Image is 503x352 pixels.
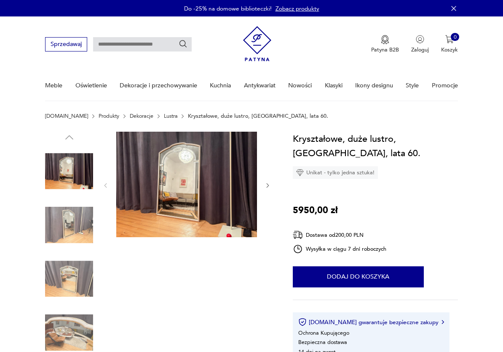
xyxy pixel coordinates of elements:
[293,230,303,240] img: Ikona dostawy
[179,40,188,49] button: Szukaj
[293,230,386,240] div: Dostawa od 200,00 PLN
[298,329,349,337] li: Ochrona Kupującego
[244,71,276,100] a: Antykwariat
[188,113,328,119] p: Kryształowe, duże lustro, [GEOGRAPHIC_DATA], lata 60.
[441,46,458,54] p: Koszyk
[381,35,389,44] img: Ikona medalu
[293,132,458,160] h1: Kryształowe, duże lustro, [GEOGRAPHIC_DATA], lata 60.
[293,166,378,179] div: Unikat - tylko jedna sztuka!
[164,113,178,119] a: Lustra
[210,71,231,100] a: Kuchnia
[411,46,429,54] p: Zaloguj
[45,255,93,303] img: Zdjęcie produktu Kryształowe, duże lustro, Włochy, lata 60.
[296,169,304,176] img: Ikona diamentu
[298,318,307,326] img: Ikona certyfikatu
[276,5,319,13] a: Zobacz produkty
[45,71,62,100] a: Meble
[411,35,429,54] button: Zaloguj
[293,244,386,254] div: Wysyłka w ciągu 7 dni roboczych
[45,147,93,195] img: Zdjęcie produktu Kryształowe, duże lustro, Włochy, lata 60.
[298,318,444,326] button: [DOMAIN_NAME] gwarantuje bezpieczne zakupy
[441,35,458,54] button: 0Koszyk
[99,113,119,119] a: Produkty
[243,23,271,64] img: Patyna - sklep z meblami i dekoracjami vintage
[45,201,93,249] img: Zdjęcie produktu Kryształowe, duże lustro, Włochy, lata 60.
[325,71,342,100] a: Klasyki
[116,132,257,238] img: Zdjęcie produktu Kryształowe, duże lustro, Włochy, lata 60.
[371,35,399,54] a: Ikona medaluPatyna B2B
[416,35,424,43] img: Ikonka użytkownika
[288,71,312,100] a: Nowości
[184,5,272,13] p: Do -25% na domowe biblioteczki!
[130,113,153,119] a: Dekoracje
[45,113,88,119] a: [DOMAIN_NAME]
[371,46,399,54] p: Patyna B2B
[75,71,107,100] a: Oświetlenie
[45,37,87,51] button: Sprzedawaj
[45,42,87,47] a: Sprzedawaj
[441,320,444,324] img: Ikona strzałki w prawo
[445,35,454,43] img: Ikona koszyka
[406,71,419,100] a: Style
[120,71,197,100] a: Dekoracje i przechowywanie
[293,203,338,217] p: 5950,00 zł
[293,266,424,287] button: Dodaj do koszyka
[432,71,458,100] a: Promocje
[298,338,347,346] li: Bezpieczna dostawa
[355,71,393,100] a: Ikony designu
[451,33,459,41] div: 0
[371,35,399,54] button: Patyna B2B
